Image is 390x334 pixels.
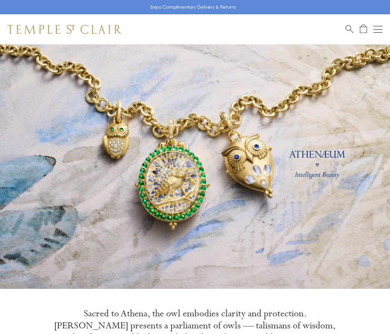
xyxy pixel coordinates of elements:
img: Temple St. Clair [8,25,121,34]
p: Enjoy Complimentary Delivery & Returns [150,3,236,11]
a: Open Shopping Bag [360,24,367,34]
button: Open navigation [373,25,382,34]
a: Search [346,24,353,34]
